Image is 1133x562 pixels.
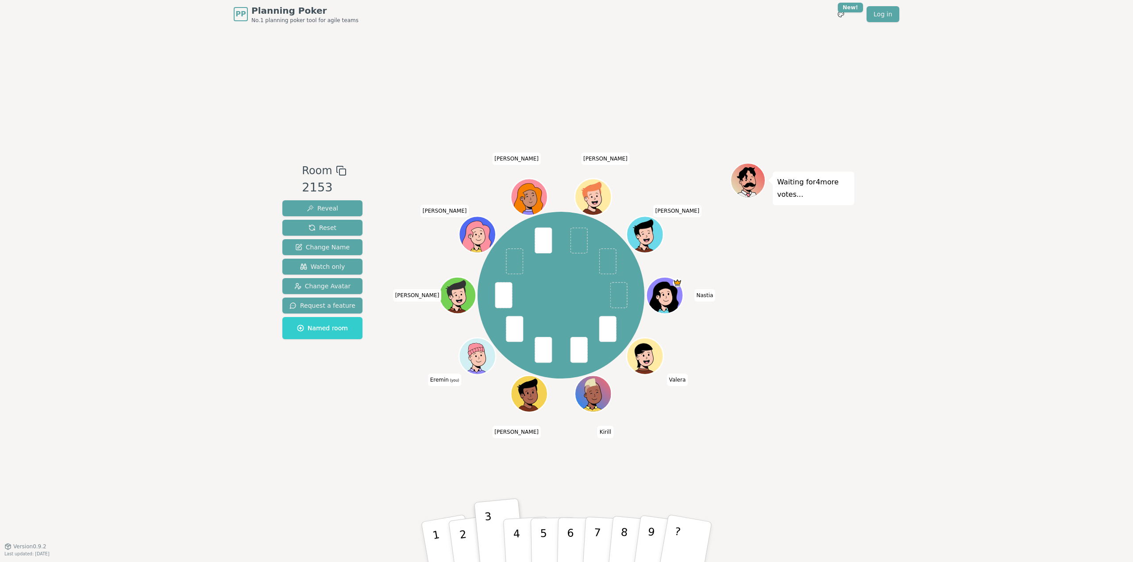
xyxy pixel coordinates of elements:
span: (you) [449,378,459,382]
span: Click to change your name [492,152,541,164]
span: Click to change your name [597,426,613,438]
button: Named room [282,317,362,339]
span: Click to change your name [694,289,716,302]
span: Change Avatar [294,282,351,291]
span: Click to change your name [492,426,541,438]
button: Click to change your avatar [460,339,494,373]
div: New! [838,3,863,12]
p: 3 [484,510,496,558]
span: Click to change your name [667,374,688,386]
span: Click to change your name [428,374,462,386]
span: Named room [297,324,348,333]
button: Request a feature [282,298,362,313]
span: Room [302,163,332,179]
span: Reveal [307,204,338,213]
span: Nastia is the host [673,278,682,287]
button: Change Name [282,239,362,255]
a: PPPlanning PokerNo.1 planning poker tool for agile teams [234,4,358,24]
span: Last updated: [DATE] [4,551,50,556]
button: Reveal [282,200,362,216]
span: Click to change your name [581,152,630,164]
button: New! [833,6,849,22]
span: No.1 planning poker tool for agile teams [251,17,358,24]
p: Waiting for 4 more votes... [777,176,850,201]
span: Version 0.9.2 [13,543,46,550]
a: Log in [867,6,899,22]
button: Reset [282,220,362,236]
span: Click to change your name [393,289,442,302]
button: Version0.9.2 [4,543,46,550]
span: Click to change your name [420,204,469,217]
span: Request a feature [289,301,355,310]
button: Watch only [282,259,362,275]
span: Watch only [300,262,345,271]
span: Change Name [295,243,350,252]
span: Reset [308,223,336,232]
div: 2153 [302,179,346,197]
span: Click to change your name [653,204,702,217]
span: Planning Poker [251,4,358,17]
button: Change Avatar [282,278,362,294]
span: PP [235,9,246,19]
